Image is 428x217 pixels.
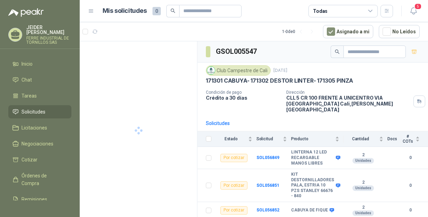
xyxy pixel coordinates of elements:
span: # COTs [401,134,414,144]
span: Chat [21,76,32,84]
button: Asignado a mi [323,25,373,38]
h1: Mis solicitudes [103,6,147,16]
div: Unidades [352,158,374,164]
span: Estado [216,136,247,141]
a: Inicio [8,57,71,70]
button: 5 [407,5,420,17]
a: Cotizar [8,153,71,166]
span: 5 [414,3,422,10]
b: 2 [343,152,383,158]
b: 2 [343,180,383,185]
p: 171301 CABUYA- 171302 DESTOR LINTER- 171305 PINZA [206,77,353,84]
p: JEIDER [PERSON_NAME] [26,25,71,35]
span: 0 [152,7,161,15]
th: Estado [216,131,256,147]
th: Docs [387,131,402,147]
div: 1 - 0 de 0 [282,26,317,37]
b: CABUYA DE FIQUE [291,208,328,213]
b: LINTERNA 12 LED RECARGABLE MANOS LIBRES [291,150,334,166]
div: Todas [313,7,327,15]
p: CLL 5 CR 100 FRENTE A UNICENTRO VIA [GEOGRAPHIC_DATA] Cali , [PERSON_NAME][GEOGRAPHIC_DATA] [286,95,411,112]
a: SOL056849 [256,155,279,160]
a: Remisiones [8,193,71,206]
b: 0 [401,182,420,189]
div: Club Campestre de Cali [206,65,271,76]
th: Producto [291,131,343,147]
a: SOL056851 [256,183,279,188]
span: Negociaciones [21,140,53,148]
a: Licitaciones [8,121,71,134]
p: [DATE] [273,67,287,74]
span: search [171,8,175,13]
div: Por cotizar [220,154,247,162]
span: Remisiones [21,195,47,203]
div: Por cotizar [220,181,247,190]
p: Dirección [286,90,411,95]
img: Logo peakr [8,8,44,17]
button: No Leídos [379,25,420,38]
th: Cantidad [343,131,387,147]
a: Órdenes de Compra [8,169,71,190]
span: Cotizar [21,156,37,164]
span: Órdenes de Compra [21,172,65,187]
b: 0 [401,155,420,161]
p: Condición de pago [206,90,281,95]
div: Unidades [352,185,374,191]
a: Tareas [8,89,71,102]
span: Cantidad [343,136,378,141]
p: FERRE INDUSTRIAL DE TORNILLOS SAS [26,36,71,44]
img: Company Logo [207,67,215,74]
div: Unidades [352,210,374,216]
th: # COTs [401,131,428,147]
th: Solicitud [256,131,291,147]
span: Solicitud [256,136,281,141]
span: Solicitudes [21,108,45,116]
a: Chat [8,73,71,86]
a: Negociaciones [8,137,71,150]
span: Producto [291,136,334,141]
div: Solicitudes [206,119,230,127]
b: KIT DESTORNILLADORES PALA, ESTRIA 10 PZS STANLEY 66676 - 840 [291,172,334,199]
span: Inicio [21,60,33,68]
a: Solicitudes [8,105,71,118]
b: 0 [401,207,420,214]
a: SOL056852 [256,208,279,212]
h3: GSOL005547 [216,46,258,57]
span: search [335,49,340,54]
span: Tareas [21,92,37,100]
p: Crédito a 30 días [206,95,281,101]
span: Licitaciones [21,124,47,132]
b: 2 [343,205,383,210]
div: Por cotizar [220,206,247,215]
